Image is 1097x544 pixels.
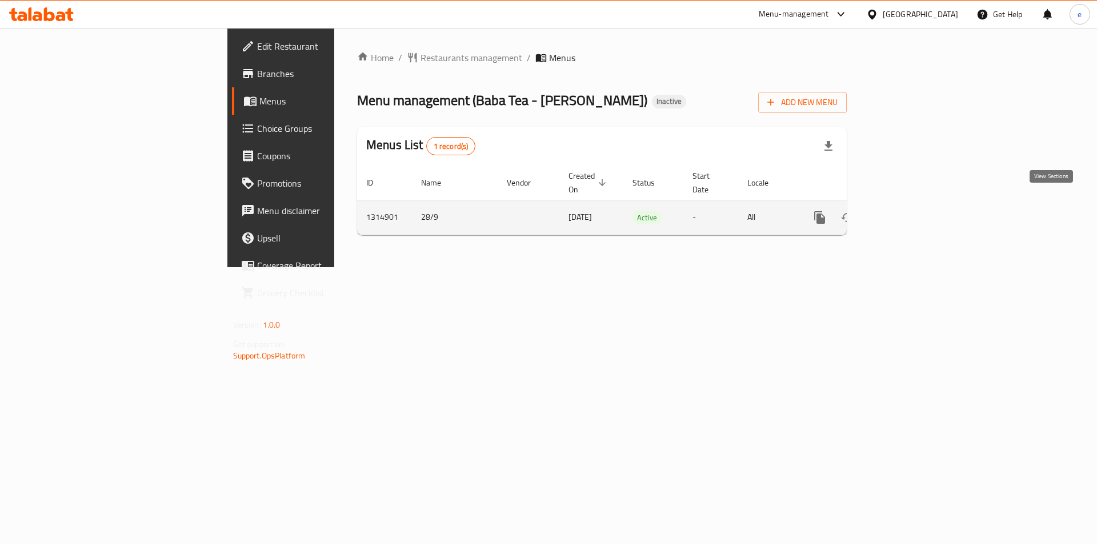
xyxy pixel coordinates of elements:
[426,137,476,155] div: Total records count
[233,337,286,352] span: Get support on:
[233,348,306,363] a: Support.OpsPlatform
[232,279,411,307] a: Grocery Checklist
[357,166,925,235] table: enhanced table
[263,317,281,332] span: 1.0.0
[527,51,531,65] li: /
[632,211,662,224] span: Active
[232,142,411,170] a: Coupons
[257,231,402,245] span: Upsell
[568,169,610,196] span: Created On
[427,141,475,152] span: 1 record(s)
[232,87,411,115] a: Menus
[692,169,724,196] span: Start Date
[232,115,411,142] a: Choice Groups
[233,317,261,332] span: Version:
[747,176,783,190] span: Locale
[632,176,670,190] span: Status
[797,166,925,200] th: Actions
[232,252,411,279] a: Coverage Report
[257,67,402,80] span: Branches
[257,286,402,300] span: Grocery Checklist
[232,224,411,252] a: Upsell
[232,197,411,224] a: Menu disclaimer
[366,136,475,155] h2: Menus List
[232,60,411,87] a: Branches
[357,87,647,113] span: Menu management ( Baba Tea - [PERSON_NAME] )
[507,176,546,190] span: Vendor
[759,7,829,21] div: Menu-management
[407,51,522,65] a: Restaurants management
[806,204,834,231] button: more
[834,204,861,231] button: Change Status
[652,96,686,106] span: Inactive
[357,51,847,65] nav: breadcrumb
[568,209,592,224] span: [DATE]
[815,132,842,160] div: Export file
[366,176,388,190] span: ID
[257,176,402,190] span: Promotions
[257,39,402,53] span: Edit Restaurant
[232,33,411,60] a: Edit Restaurant
[883,8,958,21] div: [GEOGRAPHIC_DATA]
[652,95,686,108] div: Inactive
[412,200,498,235] td: 28/9
[549,51,575,65] span: Menus
[758,92,847,113] button: Add New Menu
[232,170,411,197] a: Promotions
[1078,8,1082,21] span: e
[421,176,456,190] span: Name
[257,149,402,163] span: Coupons
[767,95,838,110] span: Add New Menu
[421,51,522,65] span: Restaurants management
[257,259,402,272] span: Coverage Report
[738,200,797,235] td: All
[257,204,402,217] span: Menu disclaimer
[259,94,402,108] span: Menus
[683,200,738,235] td: -
[257,122,402,135] span: Choice Groups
